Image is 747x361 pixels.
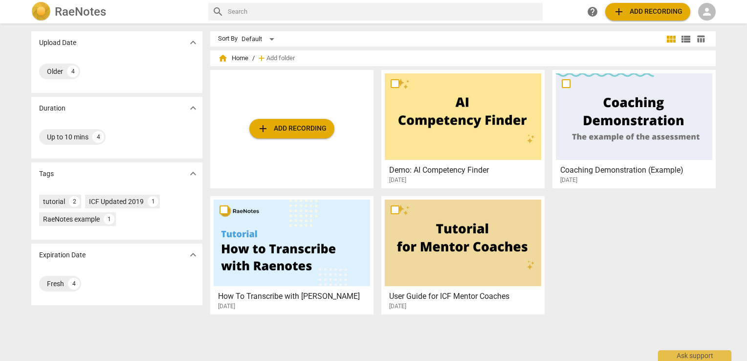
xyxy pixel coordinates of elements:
div: Sort By [218,35,238,43]
button: Show more [186,35,200,50]
button: Upload [605,3,690,21]
input: Search [228,4,539,20]
a: Help [584,3,601,21]
div: Ask support [658,350,731,361]
p: Expiration Date [39,250,86,260]
div: 2 [69,196,80,207]
a: How To Transcribe with [PERSON_NAME][DATE] [214,200,370,310]
button: Tile view [664,32,679,46]
p: Tags [39,169,54,179]
a: LogoRaeNotes [31,2,200,22]
button: Show more [186,166,200,181]
span: [DATE] [389,176,406,184]
div: 1 [148,196,158,207]
div: Older [47,67,63,76]
span: table_chart [696,34,705,44]
h3: How To Transcribe with RaeNotes [218,291,371,302]
h3: Coaching Demonstration (Example) [560,164,713,176]
span: / [252,55,255,62]
div: 4 [92,131,104,143]
div: ICF Updated 2019 [89,197,144,206]
h3: User Guide for ICF Mentor Coaches [389,291,542,302]
span: home [218,53,228,63]
a: User Guide for ICF Mentor Coaches[DATE] [385,200,541,310]
span: [DATE] [389,302,406,311]
span: expand_more [187,249,199,261]
div: Default [242,31,278,47]
span: add [257,123,269,135]
button: Table view [693,32,708,46]
div: 4 [67,66,79,77]
div: 1 [104,214,114,225]
button: Upload [249,119,334,138]
a: Coaching Demonstration (Example)[DATE] [556,73,712,184]
span: add [257,53,266,63]
div: RaeNotes example [43,214,100,224]
span: person [701,6,713,18]
span: Add recording [613,6,682,18]
button: Show more [186,248,200,262]
span: expand_more [187,37,199,48]
h2: RaeNotes [55,5,106,19]
span: [DATE] [560,176,577,184]
span: Home [218,53,248,63]
span: view_list [680,33,692,45]
span: Add folder [266,55,295,62]
button: Show more [186,101,200,115]
span: expand_more [187,102,199,114]
h3: Demo: AI Competency Finder [389,164,542,176]
p: Upload Date [39,38,76,48]
span: expand_more [187,168,199,180]
div: Fresh [47,279,64,289]
span: [DATE] [218,302,235,311]
p: Duration [39,103,66,113]
div: 4 [68,278,80,290]
span: search [212,6,224,18]
span: add [613,6,625,18]
div: Up to 10 mins [47,132,88,142]
a: Demo: AI Competency Finder[DATE] [385,73,541,184]
span: view_module [665,33,677,45]
span: Add recording [257,123,327,135]
span: help [587,6,598,18]
div: tutorial [43,197,65,206]
button: List view [679,32,693,46]
img: Logo [31,2,51,22]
